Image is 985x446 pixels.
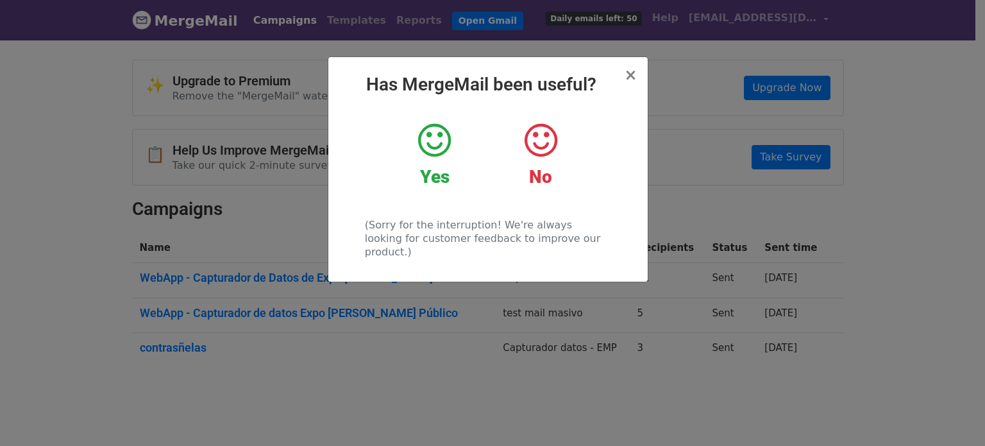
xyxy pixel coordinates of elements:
span: × [624,66,637,84]
button: Close [624,67,637,83]
div: Widget de chat [921,384,985,446]
p: (Sorry for the interruption! We're always looking for customer feedback to improve our product.) [365,218,610,259]
strong: No [529,166,552,187]
iframe: Chat Widget [921,384,985,446]
strong: Yes [420,166,450,187]
a: No [497,121,584,188]
h2: Has MergeMail been useful? [339,74,637,96]
a: Yes [391,121,478,188]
